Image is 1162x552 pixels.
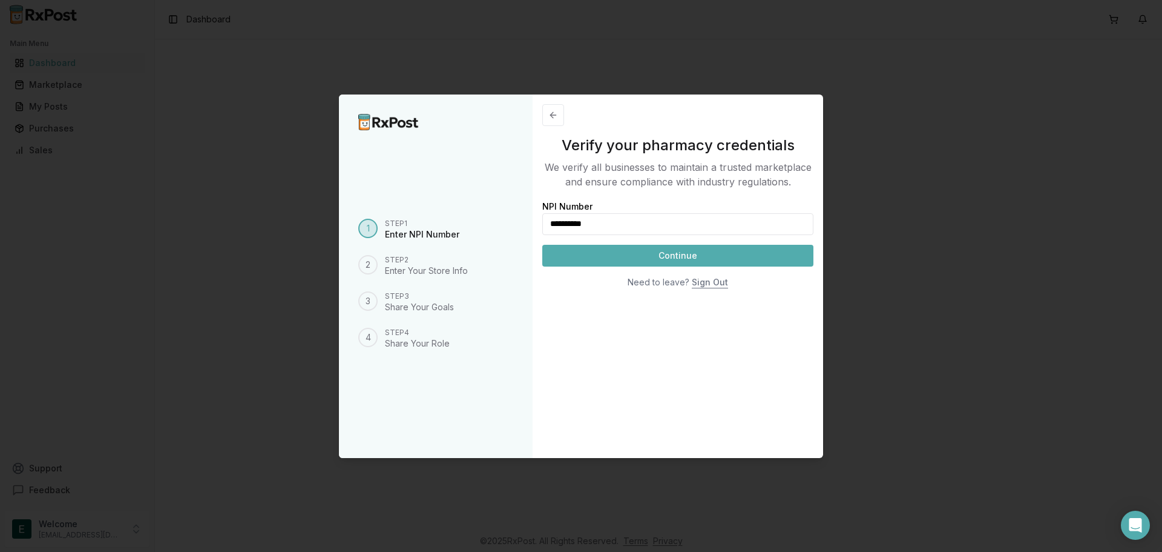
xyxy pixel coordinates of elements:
div: Step 4 [385,328,450,338]
div: Share Your Goals [385,301,454,313]
p: We verify all businesses to maintain a trusted marketplace and ensure compliance with industry re... [542,160,813,189]
button: Continue [542,245,813,267]
span: 3 [366,295,370,307]
div: Share Your Role [385,338,450,350]
div: Enter NPI Number [385,228,459,241]
h3: Verify your pharmacy credentials [542,136,813,155]
div: Step 3 [385,291,454,301]
button: Sign Out [692,271,728,293]
div: Step 1 [385,219,459,228]
div: Need to leave? [628,276,689,288]
span: 2 [366,259,370,271]
div: Enter Your Store Info [385,265,468,277]
img: RxPost Logo [358,114,419,130]
div: Step 2 [385,255,468,265]
label: NPI Number [542,201,592,211]
span: 1 [367,222,370,234]
span: 4 [366,331,371,344]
